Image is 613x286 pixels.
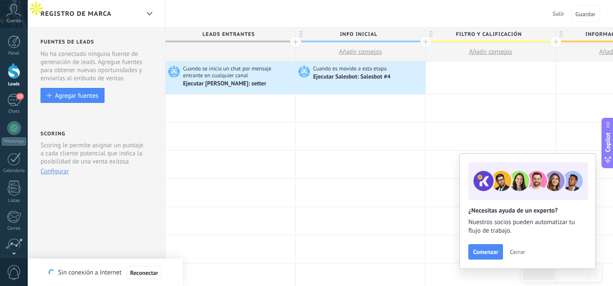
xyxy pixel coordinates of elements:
[41,141,147,166] p: Scoring le permite asignar un puntaje a cada cliente potencial que indica la posibilidad de una v...
[2,226,26,231] div: Correo
[426,28,555,41] div: Filtro y Calificación
[2,109,26,114] div: Chats
[473,249,498,255] span: Comenzar
[510,249,525,255] span: Cerrar
[468,244,503,260] button: Comenzar
[130,270,158,276] span: Reconectar
[183,65,293,79] span: Cuando se inicia un chat por mensaje entrante en cualquier canal
[166,28,291,41] span: Leads Entrantes
[16,93,23,100] span: 15
[166,28,295,41] div: Leads Entrantes
[183,80,267,88] div: Ejecutar [PERSON_NAME]: setter
[49,266,161,280] div: Sin conexión a Internet
[468,207,587,215] h2: ¿Necesitas ayuda de un experto?
[313,73,392,81] div: Ejecutar Salesbot: Salesbot #4
[506,245,529,258] button: Cerrar
[41,167,69,175] button: Configurar
[7,18,21,24] span: Cuenta
[41,131,65,137] h2: Scoring
[339,48,382,56] span: Añadir consejos
[296,28,425,41] div: Info inicial
[426,43,555,61] button: Añadir consejos
[2,51,26,56] div: Panel
[2,168,26,174] div: Calendario
[426,28,551,41] span: Filtro y Calificación
[2,198,26,204] div: Listas
[41,88,105,103] button: Agregar fuentes
[468,218,587,235] span: Nuestros socios pueden automatizar tu flujo de trabajo.
[41,50,154,82] div: No ha conectado ninguna fuente de generación de leads. Agregue fuentes para obtener nuevas oportu...
[41,39,154,45] h2: Fuentes de leads
[2,137,26,146] div: WhatsApp
[296,43,425,61] button: Añadir consejos
[2,82,26,87] div: Leads
[313,65,388,73] span: Cuando es movido a esta etapa
[296,28,421,41] span: Info inicial
[127,266,162,280] button: Reconectar
[55,92,98,99] div: Agregar fuentes
[604,133,612,152] span: Copilot
[469,48,512,56] span: Añadir consejos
